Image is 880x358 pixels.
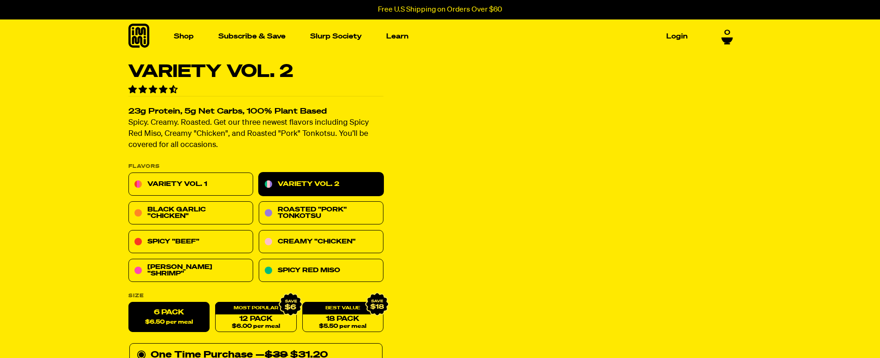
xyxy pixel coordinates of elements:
h2: 23g Protein, 5g Net Carbs, 100% Plant Based [128,108,383,116]
a: Variety Vol. 1 [128,173,253,196]
a: Slurp Society [306,29,365,44]
span: 0 [724,28,730,36]
nav: Main navigation [170,19,691,53]
a: Black Garlic "Chicken" [128,202,253,225]
a: Login [663,29,691,44]
span: $6.00 per meal [232,324,280,330]
span: 4.70 stars [128,86,179,94]
a: Spicy "Beef" [128,230,253,254]
a: Subscribe & Save [215,29,289,44]
p: Flavors [128,164,383,169]
span: $6.50 per meal [145,320,193,326]
a: 12 Pack$6.00 per meal [215,302,296,332]
h1: Variety Vol. 2 [128,63,383,81]
p: Free U.S Shipping on Orders Over $60 [378,6,502,14]
label: 6 Pack [128,302,210,332]
a: 18 Pack$5.50 per meal [302,302,383,332]
a: 0 [721,28,733,44]
a: Spicy Red Miso [259,259,383,282]
p: Spicy. Creamy. Roasted. Get our three newest flavors including Spicy Red Miso, Creamy "Chicken", ... [128,118,383,151]
a: Creamy "Chicken" [259,230,383,254]
a: Learn [383,29,412,44]
span: $5.50 per meal [319,324,366,330]
a: [PERSON_NAME] "Shrimp" [128,259,253,282]
a: Shop [170,29,198,44]
a: Variety Vol. 2 [259,173,383,196]
a: Roasted "Pork" Tonkotsu [259,202,383,225]
label: Size [128,294,383,299]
